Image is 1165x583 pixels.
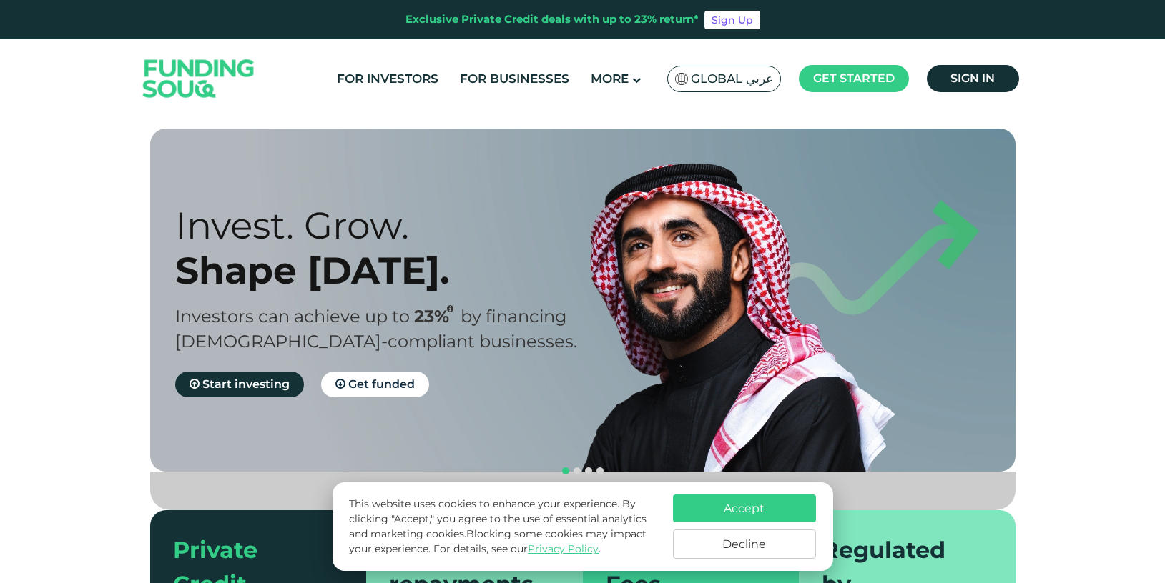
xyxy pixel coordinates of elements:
[321,372,429,397] a: Get funded
[202,377,290,391] span: Start investing
[583,465,594,477] button: navigation
[571,465,583,477] button: navigation
[414,306,461,327] span: 23%
[175,372,304,397] a: Start investing
[675,73,688,85] img: SA Flag
[704,11,760,29] a: Sign Up
[175,306,410,327] span: Investors can achieve up to
[950,71,995,85] span: Sign in
[673,529,816,559] button: Decline
[333,67,442,91] a: For Investors
[594,465,606,477] button: navigation
[691,71,773,87] span: Global عربي
[175,248,608,293] div: Shape [DATE].
[528,542,599,555] a: Privacy Policy
[813,71,895,85] span: Get started
[560,465,571,477] button: navigation
[673,494,816,522] button: Accept
[591,71,629,86] span: More
[349,497,658,557] p: This website uses cookies to enhance your experience. By clicking "Accept," you agree to the use ...
[175,203,608,248] div: Invest. Grow.
[348,377,415,391] span: Get funded
[349,527,647,555] span: Blocking some cookies may impact your experience.
[405,11,699,28] div: Exclusive Private Credit deals with up to 23% return*
[433,542,601,555] span: For details, see our .
[927,65,1019,92] a: Sign in
[129,43,269,115] img: Logo
[456,67,573,91] a: For Businesses
[447,305,453,313] i: 23% IRR (expected) ~ 15% Net yield (expected)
